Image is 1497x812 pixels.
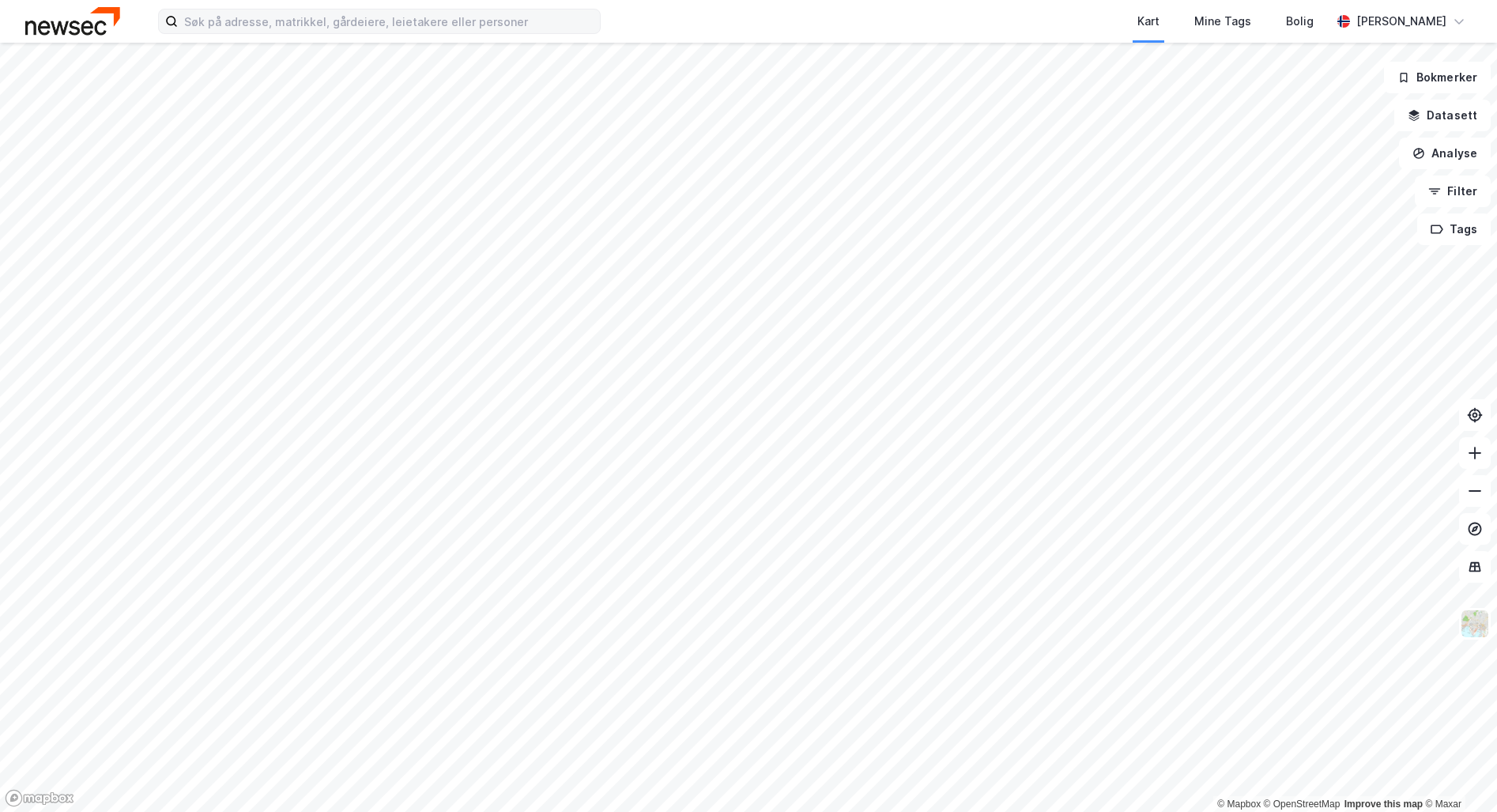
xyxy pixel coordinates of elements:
img: newsec-logo.f6e21ccffca1b3a03d2d.png [25,7,120,35]
button: Datasett [1394,100,1491,131]
a: Mapbox [1217,799,1261,810]
button: Filter [1415,176,1491,207]
a: Mapbox homepage [5,789,74,807]
div: Kart [1137,12,1160,31]
input: Søk på adresse, matrikkel, gårdeiere, leietakere eller personer [178,9,600,33]
div: Mine Tags [1194,12,1251,31]
button: Analyse [1399,138,1491,169]
div: [PERSON_NAME] [1356,12,1446,31]
div: Kontrollprogram for chat [1418,736,1497,812]
button: Bokmerker [1384,62,1491,93]
img: Z [1460,609,1490,639]
a: OpenStreetMap [1264,799,1341,810]
a: Improve this map [1344,799,1423,810]
div: Bolig [1286,12,1314,31]
iframe: Chat Widget [1418,736,1497,812]
button: Tags [1417,213,1491,245]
